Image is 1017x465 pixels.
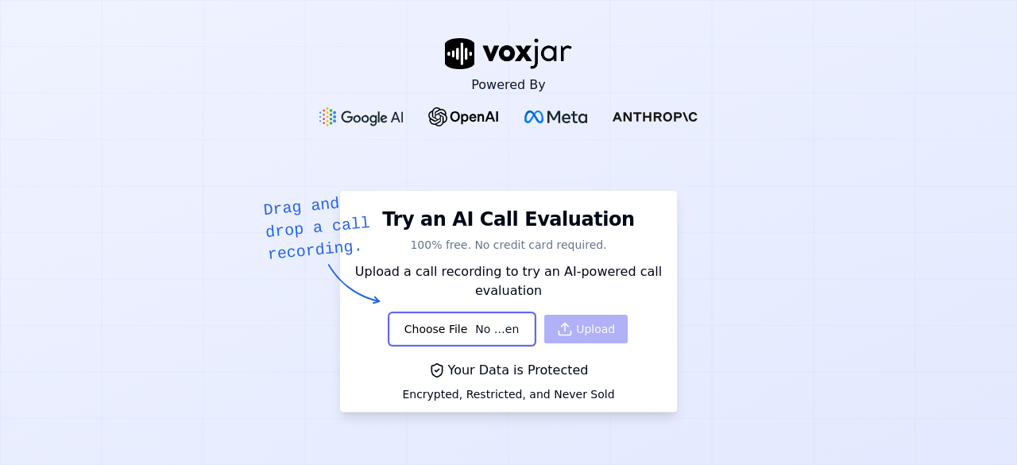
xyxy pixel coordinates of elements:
[319,107,404,126] img: Google gemini Logo
[471,76,546,95] p: Powered By
[402,386,614,402] div: Encrypted, Restricted, and Never Sold
[445,38,572,69] img: voxjar logo
[350,237,668,253] p: 100% free. No credit card required.
[350,262,668,300] p: Upload a call recording to try an AI-powered call evaluation
[428,107,499,126] img: OpenAI Logo
[524,110,587,123] img: Meta Logo
[389,313,535,345] input: Upload a call recording
[402,361,614,380] div: Your Data is Protected
[382,207,634,232] h1: Try an AI Call Evaluation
